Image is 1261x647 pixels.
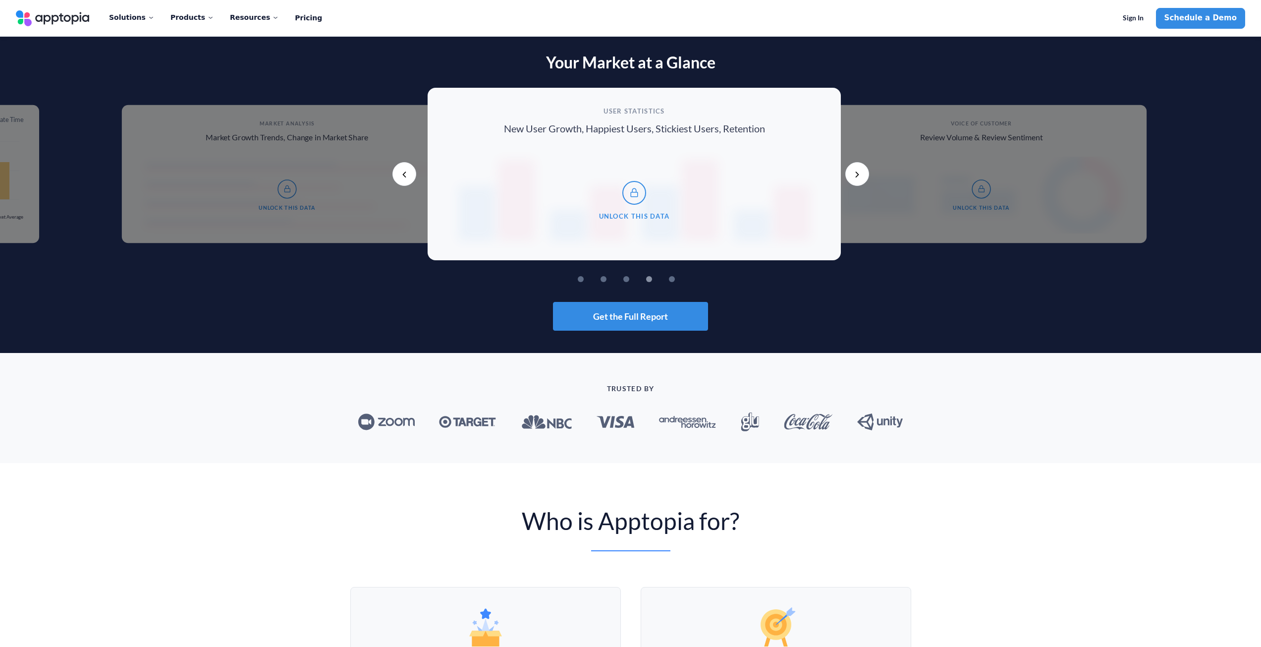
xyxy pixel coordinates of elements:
[260,121,314,126] h3: Market Analysis
[741,412,759,431] img: Glu_Mobile_logo.svg
[1156,8,1245,29] a: Schedule a Demo
[599,213,670,220] span: Unlock This Data
[230,7,279,28] div: Resources
[638,276,644,282] button: 3
[615,276,621,282] button: 2
[1123,14,1144,22] span: Sign In
[295,8,322,29] a: Pricing
[603,108,665,115] h3: User Statistics
[593,276,599,282] button: 1
[597,416,635,428] img: Visa_Inc._logo.svg
[953,205,1009,210] span: Unlock This Data
[951,121,1012,126] h3: Voice of Customer
[358,413,415,430] img: Zoom_logo.svg
[392,162,416,186] button: Previous
[259,205,315,210] span: Unlock This Data
[684,276,690,282] button: 5
[170,7,214,28] div: Products
[920,133,1043,142] p: Review Volume & Review Sentiment
[504,123,765,134] p: New User Growth, Happiest Users, Stickiest Users, Retention
[466,607,505,647] img: Products%20Image_Ad.svg
[553,302,708,331] button: Get the Full Report
[274,507,987,535] p: Who is Apptopia for?
[659,416,716,428] img: Andreessen_Horowitz_new_logo.svg
[756,607,796,647] img: Products%20Image_Ad.svg
[593,312,668,321] span: Get the Full Report
[521,414,572,429] img: NBC_logo.svg
[857,413,903,430] img: Unity_Technologies_logo.svg
[845,162,869,186] button: Next
[109,7,155,28] div: Solutions
[206,133,368,142] p: Market Growth Trends, Change in Market Share
[439,416,496,428] img: Target_logo.svg
[1114,8,1152,29] a: Sign In
[661,276,667,282] button: 4
[274,385,987,393] p: TRUSTED BY
[784,414,833,430] img: Coca-Cola_logo.svg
